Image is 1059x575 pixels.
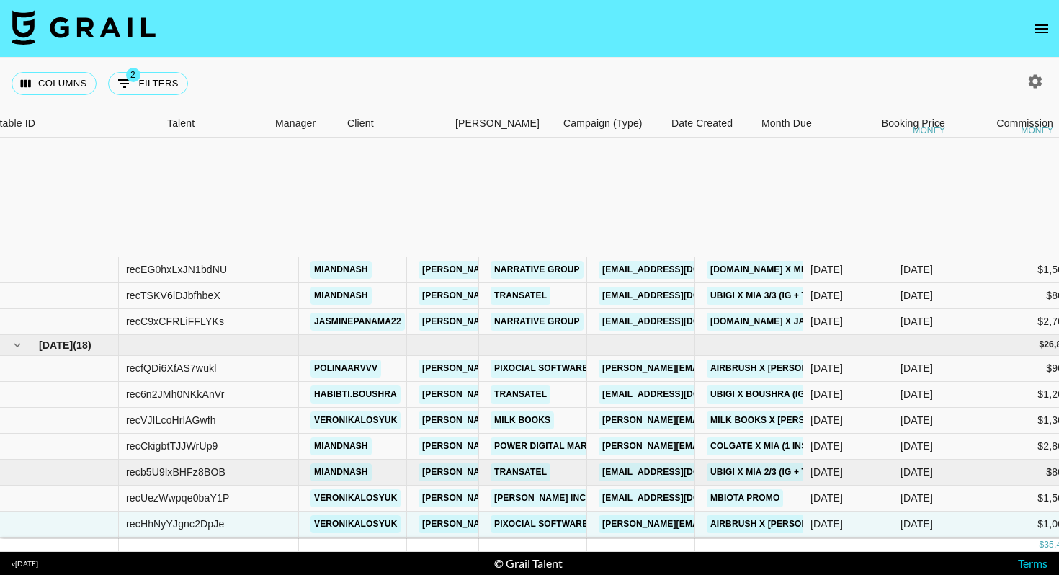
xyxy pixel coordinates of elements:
[707,463,869,481] a: Ubigi x Mia 2/3 (IG + TT, 3 Stories)
[707,287,869,305] a: Ubigi x Mia 3/3 (IG + TT, 3 Stories)
[310,437,372,455] a: miandnash
[599,313,760,331] a: [EMAIL_ADDRESS][DOMAIN_NAME]
[108,72,188,95] button: Show filters
[491,515,630,533] a: Pixocial Software Limited
[419,360,653,378] a: [PERSON_NAME][EMAIL_ADDRESS][DOMAIN_NAME]
[419,313,653,331] a: [PERSON_NAME][EMAIL_ADDRESS][DOMAIN_NAME]
[996,110,1053,138] div: Commission
[599,385,760,404] a: [EMAIL_ADDRESS][DOMAIN_NAME]
[810,517,843,531] div: 18/08/2025
[556,110,664,138] div: Campaign (Type)
[419,437,653,455] a: [PERSON_NAME][EMAIL_ADDRESS][DOMAIN_NAME]
[707,261,864,279] a: [DOMAIN_NAME] x Mia (1 IG Reel)
[810,288,843,303] div: 11/08/2025
[126,439,218,453] div: recCkigbtTJJWrUp9
[448,110,556,138] div: Booker
[491,463,550,481] a: Transatel
[160,110,268,138] div: Talent
[310,261,372,279] a: miandnash
[810,387,843,401] div: 23/07/2025
[310,287,372,305] a: miandnash
[12,10,156,45] img: Grail Talent
[419,515,653,533] a: [PERSON_NAME][EMAIL_ADDRESS][DOMAIN_NAME]
[419,261,653,279] a: [PERSON_NAME][EMAIL_ADDRESS][DOMAIN_NAME]
[754,110,844,138] div: Month Due
[901,288,933,303] div: Sep '25
[491,411,554,429] a: Milk Books
[126,413,216,427] div: recVJILcoHrlAGwfh
[1018,556,1047,570] a: Terms
[707,385,882,404] a: Ubigi x Boushra (IG + TT, 3 Stories)
[310,515,401,533] a: veronikalosyuk
[491,287,550,305] a: Transatel
[599,489,760,507] a: [EMAIL_ADDRESS][DOMAIN_NAME]
[901,413,933,427] div: Aug '25
[268,110,340,138] div: Manager
[73,338,91,352] span: ( 18 )
[599,261,760,279] a: [EMAIL_ADDRESS][DOMAIN_NAME]
[126,387,225,401] div: rec6n2JMh0NKkAnVr
[901,491,933,505] div: Aug '25
[810,262,843,277] div: 18/08/2025
[310,360,381,378] a: polinaarvvv
[126,262,227,277] div: recEG0hxLxJN1bdNU
[310,313,405,331] a: jasminepanama22
[599,515,908,533] a: [PERSON_NAME][EMAIL_ADDRESS][PERSON_NAME][DOMAIN_NAME]
[491,360,630,378] a: Pixocial Software Limited
[12,72,97,95] button: Select columns
[310,489,401,507] a: veronikalosyuk
[491,489,592,507] a: [PERSON_NAME] Inc.
[126,517,224,531] div: recHhNyYJgnc2DpJe
[599,287,760,305] a: [EMAIL_ADDRESS][DOMAIN_NAME]
[7,335,27,355] button: hide children
[347,110,374,138] div: Client
[882,110,945,138] div: Booking Price
[419,489,653,507] a: [PERSON_NAME][EMAIL_ADDRESS][DOMAIN_NAME]
[563,110,643,138] div: Campaign (Type)
[707,360,845,378] a: AirBrush x [PERSON_NAME]
[707,411,934,429] a: Milk Books x [PERSON_NAME] (1 Reel + Story)
[901,262,933,277] div: Sep '25
[491,261,584,279] a: Narrative Group
[491,385,550,404] a: Transatel
[126,288,220,303] div: recTSKV6lDJbfhbeX
[707,313,836,331] a: [DOMAIN_NAME] x Jasmine
[810,439,843,453] div: 11/08/2025
[1039,539,1044,551] div: $
[419,287,653,305] a: [PERSON_NAME][EMAIL_ADDRESS][DOMAIN_NAME]
[810,465,843,479] div: 11/08/2025
[810,491,843,505] div: 11/08/2025
[671,110,733,138] div: Date Created
[913,126,945,135] div: money
[455,110,540,138] div: [PERSON_NAME]
[310,463,372,481] a: miandnash
[167,110,195,138] div: Talent
[810,361,843,375] div: 15/07/2025
[1021,126,1053,135] div: money
[599,437,908,455] a: [PERSON_NAME][EMAIL_ADDRESS][PERSON_NAME][DOMAIN_NAME]
[419,463,653,481] a: [PERSON_NAME][EMAIL_ADDRESS][DOMAIN_NAME]
[901,314,933,329] div: Sep '25
[1039,339,1044,351] div: $
[901,517,933,531] div: Aug '25
[126,491,229,505] div: recUezWwpqe0baY1P
[761,110,812,138] div: Month Due
[340,110,448,138] div: Client
[1027,14,1056,43] button: open drawer
[419,385,653,404] a: [PERSON_NAME][EMAIL_ADDRESS][DOMAIN_NAME]
[901,361,933,375] div: Aug '25
[39,338,73,352] span: [DATE]
[126,68,140,82] span: 2
[810,413,843,427] div: 11/07/2025
[707,489,783,507] a: Mbiota Promo
[310,411,401,429] a: veronikalosyuk
[491,437,624,455] a: Power Digital Marketing
[126,465,225,479] div: recb5U9lxBHFz8BOB
[491,313,584,331] a: Narrative Group
[901,465,933,479] div: Aug '25
[664,110,754,138] div: Date Created
[419,411,653,429] a: [PERSON_NAME][EMAIL_ADDRESS][DOMAIN_NAME]
[810,314,843,329] div: 18/08/2025
[599,360,908,378] a: [PERSON_NAME][EMAIL_ADDRESS][PERSON_NAME][DOMAIN_NAME]
[901,439,933,453] div: Aug '25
